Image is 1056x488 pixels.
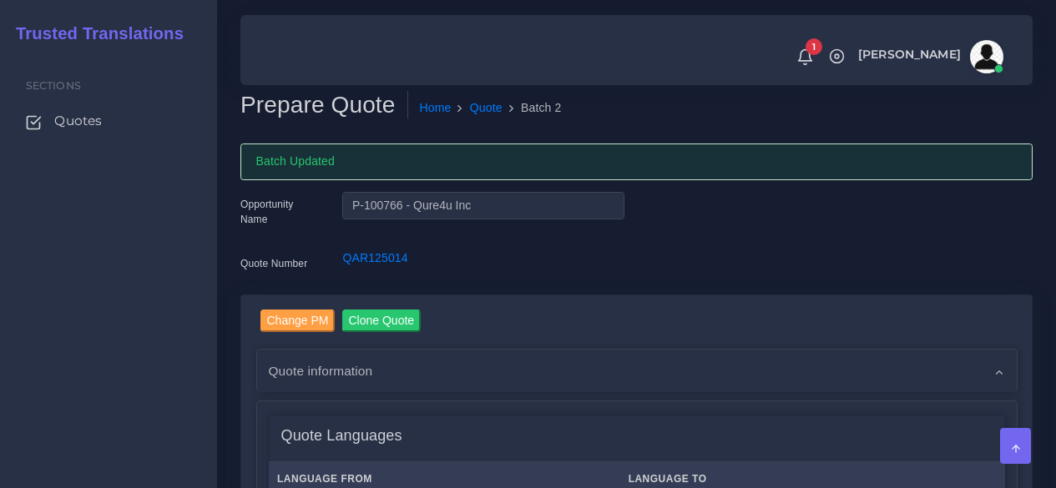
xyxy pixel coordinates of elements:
input: Change PM [260,309,336,332]
a: 1 [791,48,820,66]
a: Quotes [13,103,205,138]
img: avatar [970,40,1003,73]
h2: Trusted Translations [4,23,184,43]
span: Sections [26,79,81,92]
h4: Quote Languages [281,427,402,445]
a: Trusted Translations [4,20,184,48]
span: Quote information [269,361,373,380]
a: [PERSON_NAME]avatar [850,40,1009,73]
span: [PERSON_NAME] [858,48,961,60]
a: QAR125014 [342,251,407,264]
input: Clone Quote [342,309,422,332]
span: Quotes [54,112,102,130]
div: Batch Updated [240,143,1033,180]
label: Quote Number [240,256,307,271]
a: Home [420,99,452,117]
span: 1 [806,38,822,55]
h2: Prepare Quote [240,91,408,119]
a: Quote [470,99,503,117]
li: Batch 2 [503,99,562,117]
div: Quote information [257,350,1017,392]
label: Opportunity Name [240,197,317,227]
